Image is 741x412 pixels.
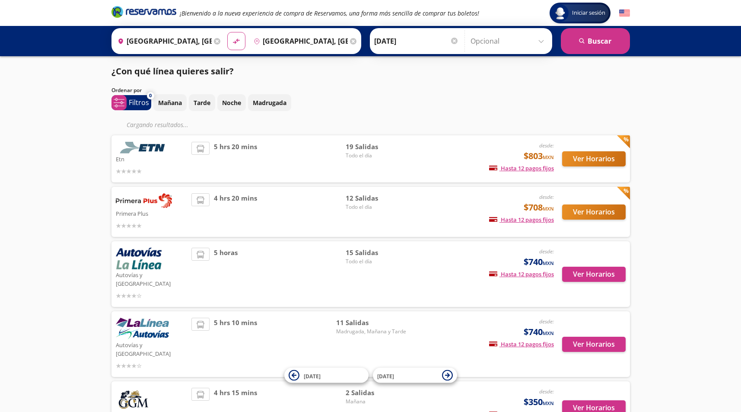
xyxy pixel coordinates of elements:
span: Todo el día [346,258,406,265]
img: Primera Plus [116,193,172,208]
span: 12 Salidas [346,193,406,203]
button: Ver Horarios [562,267,626,282]
button: Noche [217,94,246,111]
p: ¿Con qué línea quieres salir? [111,65,234,78]
em: ¡Bienvenido a la nueva experiencia de compra de Reservamos, una forma más sencilla de comprar tus... [180,9,479,17]
img: Autovías y La Línea [116,318,169,339]
span: 5 horas [214,248,238,300]
button: Ver Horarios [562,204,626,220]
em: desde: [539,248,554,255]
button: English [619,8,630,19]
button: Madrugada [248,94,291,111]
span: [DATE] [304,372,321,380]
span: $350 [524,396,554,409]
button: [DATE] [284,368,369,383]
span: 0 [149,92,152,99]
em: desde: [539,318,554,325]
button: Buscar [561,28,630,54]
em: Cargando resultados ... [127,121,188,129]
img: Etn [116,142,172,153]
a: Brand Logo [111,5,176,21]
span: Iniciar sesión [569,9,609,17]
p: Primera Plus [116,208,188,218]
img: GGM Transportes Ejecutivos [116,388,150,409]
small: MXN [543,400,554,406]
span: $803 [524,150,554,163]
p: Autovías y [GEOGRAPHIC_DATA] [116,339,188,358]
p: Etn [116,153,188,164]
p: Mañana [158,98,182,107]
p: Filtros [129,97,149,108]
input: Buscar Origen [114,30,212,52]
span: Hasta 12 pagos fijos [489,164,554,172]
em: desde: [539,193,554,201]
span: Todo el día [346,203,406,211]
button: 0Filtros [111,95,151,110]
span: $740 [524,326,554,339]
button: Tarde [189,94,215,111]
small: MXN [543,330,554,336]
img: Autovías y La Línea [116,248,162,269]
span: 4 hrs 20 mins [214,193,257,230]
span: Madrugada, Mañana y Tarde [336,328,406,335]
small: MXN [543,154,554,160]
span: Hasta 12 pagos fijos [489,216,554,224]
em: desde: [539,388,554,395]
p: Tarde [194,98,210,107]
small: MXN [543,260,554,266]
span: 15 Salidas [346,248,406,258]
button: [DATE] [373,368,457,383]
em: desde: [539,142,554,149]
small: MXN [543,205,554,212]
span: Hasta 12 pagos fijos [489,340,554,348]
p: Noche [222,98,241,107]
input: Opcional [471,30,548,52]
span: $740 [524,256,554,268]
span: Todo el día [346,152,406,160]
i: Brand Logo [111,5,176,18]
span: [DATE] [377,372,394,380]
span: 19 Salidas [346,142,406,152]
input: Buscar Destino [250,30,348,52]
span: 11 Salidas [336,318,406,328]
input: Elegir Fecha [374,30,459,52]
button: Ver Horarios [562,151,626,166]
button: Ver Horarios [562,337,626,352]
span: Hasta 12 pagos fijos [489,270,554,278]
span: $708 [524,201,554,214]
span: Mañana [346,398,406,406]
p: Autovías y [GEOGRAPHIC_DATA] [116,269,188,288]
p: Madrugada [253,98,286,107]
span: 5 hrs 10 mins [214,318,257,370]
span: 2 Salidas [346,388,406,398]
span: 5 hrs 20 mins [214,142,257,176]
p: Ordenar por [111,86,142,94]
button: Mañana [153,94,187,111]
